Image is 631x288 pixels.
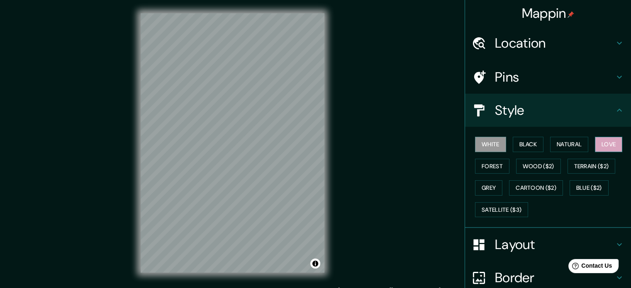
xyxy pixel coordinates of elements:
h4: Style [495,102,614,119]
h4: Layout [495,236,614,253]
button: Satellite ($3) [475,202,528,218]
h4: Mappin [522,5,575,22]
button: Black [513,137,544,152]
button: Blue ($2) [570,180,609,196]
button: Forest [475,159,509,174]
button: Grey [475,180,502,196]
div: Pins [465,61,631,94]
div: Location [465,27,631,60]
h4: Location [495,35,614,51]
button: Cartoon ($2) [509,180,563,196]
div: Layout [465,228,631,261]
div: Style [465,94,631,127]
button: Natural [550,137,588,152]
iframe: Help widget launcher [557,256,622,279]
button: Toggle attribution [310,259,320,269]
button: White [475,137,506,152]
button: Wood ($2) [516,159,561,174]
h4: Pins [495,69,614,85]
button: Love [595,137,622,152]
button: Terrain ($2) [568,159,616,174]
img: pin-icon.png [568,11,574,18]
canvas: Map [141,13,324,273]
h4: Border [495,269,614,286]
